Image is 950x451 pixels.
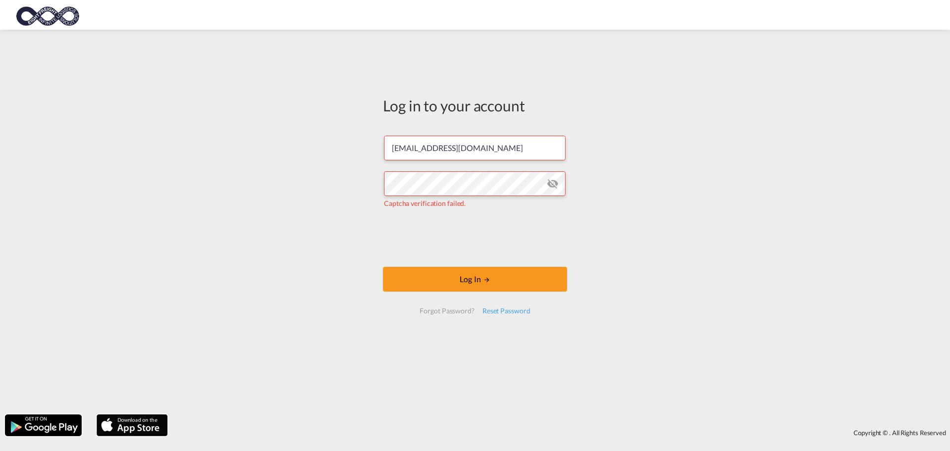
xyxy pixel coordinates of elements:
img: apple.png [95,413,169,437]
img: google.png [4,413,83,437]
input: Enter email/phone number [384,136,566,160]
md-icon: icon-eye-off [547,178,559,190]
div: Forgot Password? [416,302,478,320]
button: LOGIN [383,267,567,292]
div: Reset Password [478,302,534,320]
span: Captcha verification failed. [384,199,466,207]
img: c818b980817911efbdc1a76df449e905.png [15,4,82,26]
div: Copyright © . All Rights Reserved [173,424,950,441]
iframe: reCAPTCHA [400,218,550,257]
div: Log in to your account [383,95,567,116]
